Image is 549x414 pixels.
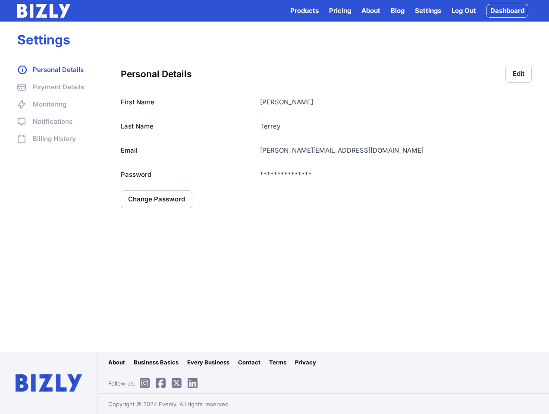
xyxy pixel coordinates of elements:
[269,358,286,367] a: Terms
[238,358,260,367] a: Contact
[452,6,476,16] a: Log Out
[121,68,192,80] h3: Personal Details
[121,145,253,156] dt: Email
[17,65,104,75] a: Personal Details
[329,6,351,16] a: Pricing
[290,6,319,16] button: Products
[17,99,104,110] a: Monitoring
[260,121,532,132] dd: Terrey
[17,116,104,127] a: Notifications
[17,82,104,92] a: Payment Details
[121,97,253,107] dt: First Name
[121,190,192,208] a: Change Password
[108,379,202,388] span: Follow us:
[134,358,179,367] a: Business Basics
[486,4,528,18] a: Dashboard
[415,6,441,16] a: Settings
[187,358,229,367] a: Every Business
[17,32,532,47] h1: Settings
[260,145,532,156] dd: [PERSON_NAME][EMAIL_ADDRESS][DOMAIN_NAME]
[295,358,316,367] a: Privacy
[260,97,532,107] dd: [PERSON_NAME]
[17,134,104,144] a: Billing History
[108,400,230,408] span: Copyright © 2024 Evenly. All rights reserved.
[108,358,125,367] a: About
[121,169,253,180] dt: Password
[391,6,405,16] a: Blog
[121,121,253,132] dt: Last Name
[361,6,380,16] a: About
[505,65,532,83] button: Edit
